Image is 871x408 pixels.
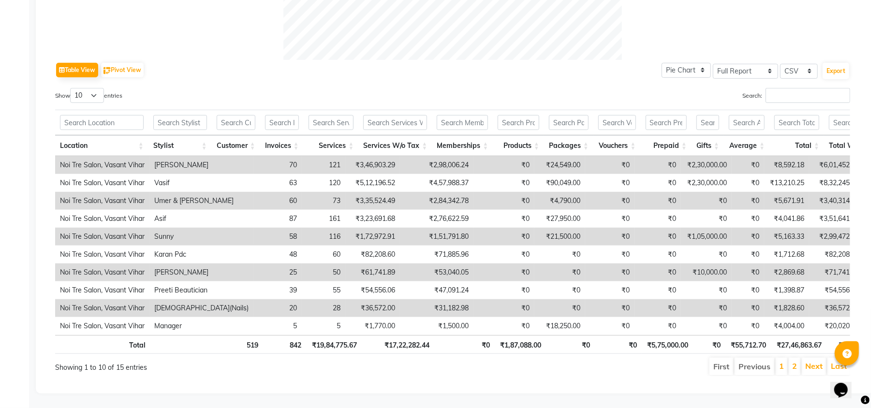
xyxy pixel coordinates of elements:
[55,192,149,210] td: Noi Tre Salon, Vasant Vihar
[585,281,635,299] td: ₹0
[473,210,534,228] td: ₹0
[302,281,345,299] td: 55
[732,192,764,210] td: ₹0
[260,135,304,156] th: Invoices: activate to sort column ascending
[809,210,864,228] td: ₹3,51,641.68
[809,192,864,210] td: ₹3,40,314.49
[585,192,635,210] td: ₹0
[764,263,809,281] td: ₹2,869.68
[681,281,732,299] td: ₹0
[635,174,681,192] td: ₹0
[534,281,585,299] td: ₹0
[253,210,302,228] td: 87
[400,210,473,228] td: ₹2,76,622.59
[732,174,764,192] td: ₹0
[809,263,864,281] td: ₹71,741.89
[400,281,473,299] td: ₹47,091.24
[681,263,732,281] td: ₹10,000.00
[792,361,797,371] a: 2
[534,192,585,210] td: ₹4,790.00
[437,115,488,130] input: Search Memberships
[585,246,635,263] td: ₹0
[345,174,400,192] td: ₹5,12,196.52
[681,156,732,174] td: ₹2,30,000.00
[642,335,693,354] th: ₹5,75,000.00
[681,317,732,335] td: ₹0
[253,156,302,174] td: 70
[302,263,345,281] td: 50
[769,135,824,156] th: Total: activate to sort column ascending
[779,361,784,371] a: 1
[764,246,809,263] td: ₹1,712.68
[534,263,585,281] td: ₹0
[692,135,724,156] th: Gifts: activate to sort column ascending
[253,317,302,335] td: 5
[473,246,534,263] td: ₹0
[400,228,473,246] td: ₹1,51,791.80
[495,335,546,354] th: ₹1,87,088.00
[493,135,544,156] th: Products: activate to sort column ascending
[55,357,378,373] div: Showing 1 to 10 of 15 entries
[635,192,681,210] td: ₹0
[263,335,307,354] th: 842
[831,361,847,371] a: Last
[593,135,640,156] th: Vouchers: activate to sort column ascending
[681,192,732,210] td: ₹0
[434,335,495,354] th: ₹0
[729,115,765,130] input: Search Average
[809,174,864,192] td: ₹8,32,245.52
[345,299,400,317] td: ₹36,572.00
[103,67,111,74] img: pivot.png
[400,246,473,263] td: ₹71,885.96
[55,281,149,299] td: Noi Tre Salon, Vasant Vihar
[345,281,400,299] td: ₹54,556.06
[55,174,149,192] td: Noi Tre Salon, Vasant Vihar
[635,228,681,246] td: ₹0
[809,246,864,263] td: ₹82,208.60
[149,263,253,281] td: [PERSON_NAME]
[345,246,400,263] td: ₹82,208.60
[212,135,260,156] th: Customer: activate to sort column ascending
[149,210,253,228] td: Asif
[764,156,809,174] td: ₹8,592.18
[598,115,635,130] input: Search Vouchers
[149,156,253,174] td: [PERSON_NAME]
[400,156,473,174] td: ₹2,98,006.24
[635,156,681,174] td: ₹0
[400,192,473,210] td: ₹2,84,342.78
[55,135,148,156] th: Location: activate to sort column ascending
[253,281,302,299] td: 39
[766,88,850,103] input: Search:
[635,246,681,263] td: ₹0
[149,281,253,299] td: Preeti Beautician
[215,335,263,354] th: 519
[549,115,589,130] input: Search Packages
[345,156,400,174] td: ₹3,46,903.29
[149,299,253,317] td: [DEMOGRAPHIC_DATA](Nails)
[473,156,534,174] td: ₹0
[55,335,150,354] th: Total
[830,369,861,398] iframe: chat widget
[306,335,362,354] th: ₹19,84,775.67
[635,317,681,335] td: ₹0
[732,281,764,299] td: ₹0
[534,210,585,228] td: ₹27,950.00
[725,335,771,354] th: ₹55,712.70
[309,115,354,130] input: Search Services
[302,299,345,317] td: 28
[55,299,149,317] td: Noi Tre Salon, Vasant Vihar
[55,263,149,281] td: Noi Tre Salon, Vasant Vihar
[732,263,764,281] td: ₹0
[681,246,732,263] td: ₹0
[302,156,345,174] td: 121
[345,263,400,281] td: ₹61,741.89
[534,174,585,192] td: ₹90,049.00
[345,317,400,335] td: ₹1,770.00
[764,228,809,246] td: ₹5,163.33
[55,246,149,263] td: Noi Tre Salon, Vasant Vihar
[358,135,432,156] th: Services W/o Tax: activate to sort column ascending
[585,299,635,317] td: ₹0
[732,299,764,317] td: ₹0
[534,299,585,317] td: ₹0
[149,228,253,246] td: Sunny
